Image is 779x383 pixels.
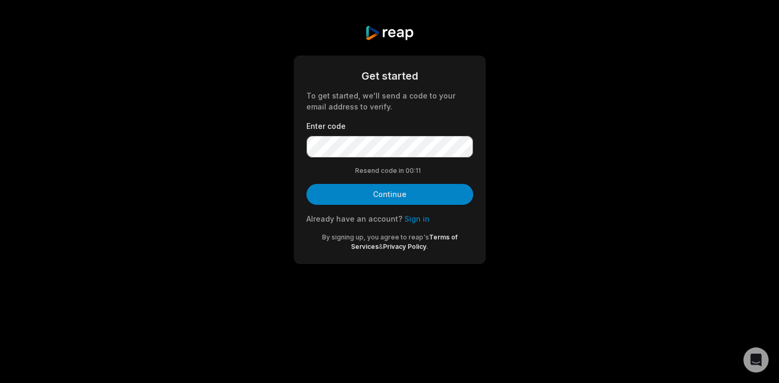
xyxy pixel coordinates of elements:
[379,243,383,250] span: &
[306,121,473,132] label: Enter code
[415,166,424,176] span: 11
[306,214,402,223] span: Already have an account?
[383,243,426,250] a: Privacy Policy
[426,243,428,250] span: .
[322,233,429,241] span: By signing up, you agree to reap's
[306,90,473,112] div: To get started, we'll send a code to your email address to verify.
[365,25,414,41] img: reap
[404,214,430,223] a: Sign in
[306,166,473,176] div: Resend code in 00:
[306,184,473,205] button: Continue
[351,233,457,250] a: Terms of Services
[306,68,473,84] div: Get started
[743,347,769,373] div: Open Intercom Messenger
